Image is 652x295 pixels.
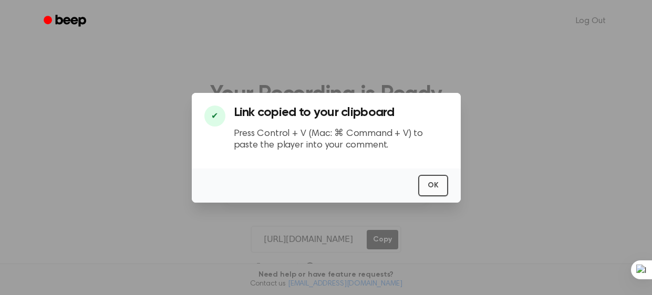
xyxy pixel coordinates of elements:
button: OK [418,175,448,196]
h3: Link copied to your clipboard [234,106,448,120]
div: ✔ [204,106,225,127]
p: Press Control + V (Mac: ⌘ Command + V) to paste the player into your comment. [234,128,448,152]
a: Beep [36,11,96,31]
a: Log Out [565,8,616,34]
